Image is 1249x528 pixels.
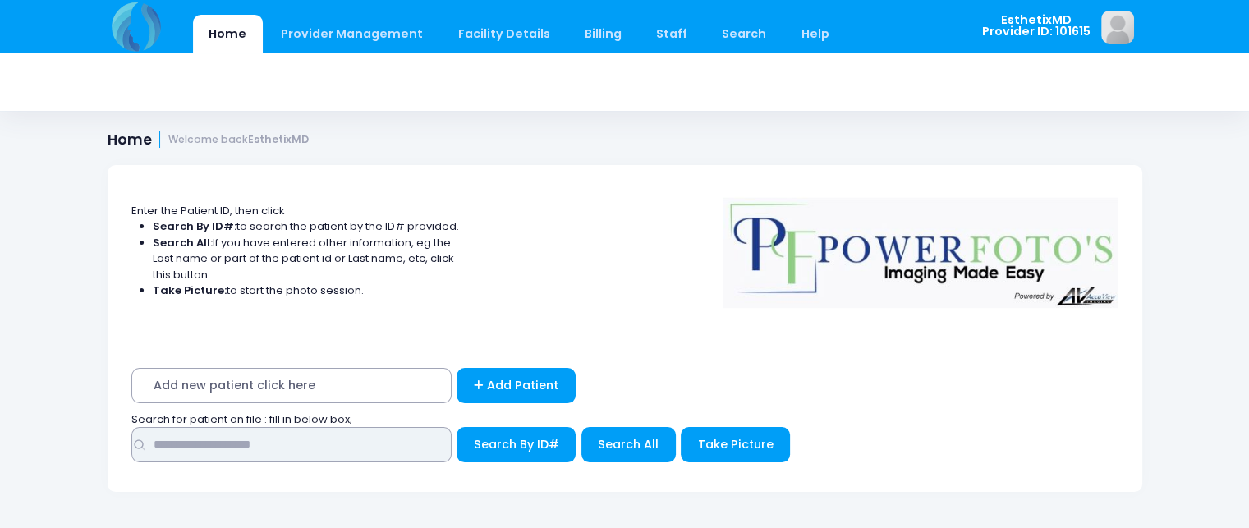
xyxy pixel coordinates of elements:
li: to start the photo session. [153,282,460,299]
li: to search the patient by the ID# provided. [153,218,460,235]
li: If you have entered other information, eg the Last name or part of the patient id or Last name, e... [153,235,460,283]
a: Add Patient [457,368,576,403]
strong: Search All: [153,235,213,250]
img: image [1101,11,1134,44]
span: EsthetixMD Provider ID: 101615 [982,14,1091,38]
span: Add new patient click here [131,368,452,403]
a: Home [193,15,263,53]
a: Provider Management [265,15,439,53]
strong: Take Picture: [153,282,227,298]
a: Help [785,15,845,53]
a: Billing [568,15,637,53]
small: Welcome back [168,134,309,146]
span: Search All [598,436,659,452]
strong: EsthetixMD [248,132,309,146]
button: Take Picture [681,427,790,462]
button: Search All [581,427,676,462]
a: Facility Details [442,15,566,53]
a: Search [706,15,783,53]
img: Logo [715,186,1126,308]
span: Take Picture [698,436,774,452]
span: Search for patient on file : fill in below box; [131,411,352,427]
a: Staff [641,15,704,53]
h1: Home [108,131,310,149]
strong: Search By ID#: [153,218,236,234]
span: Search By ID# [474,436,559,452]
button: Search By ID# [457,427,576,462]
span: Enter the Patient ID, then click [131,203,285,218]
